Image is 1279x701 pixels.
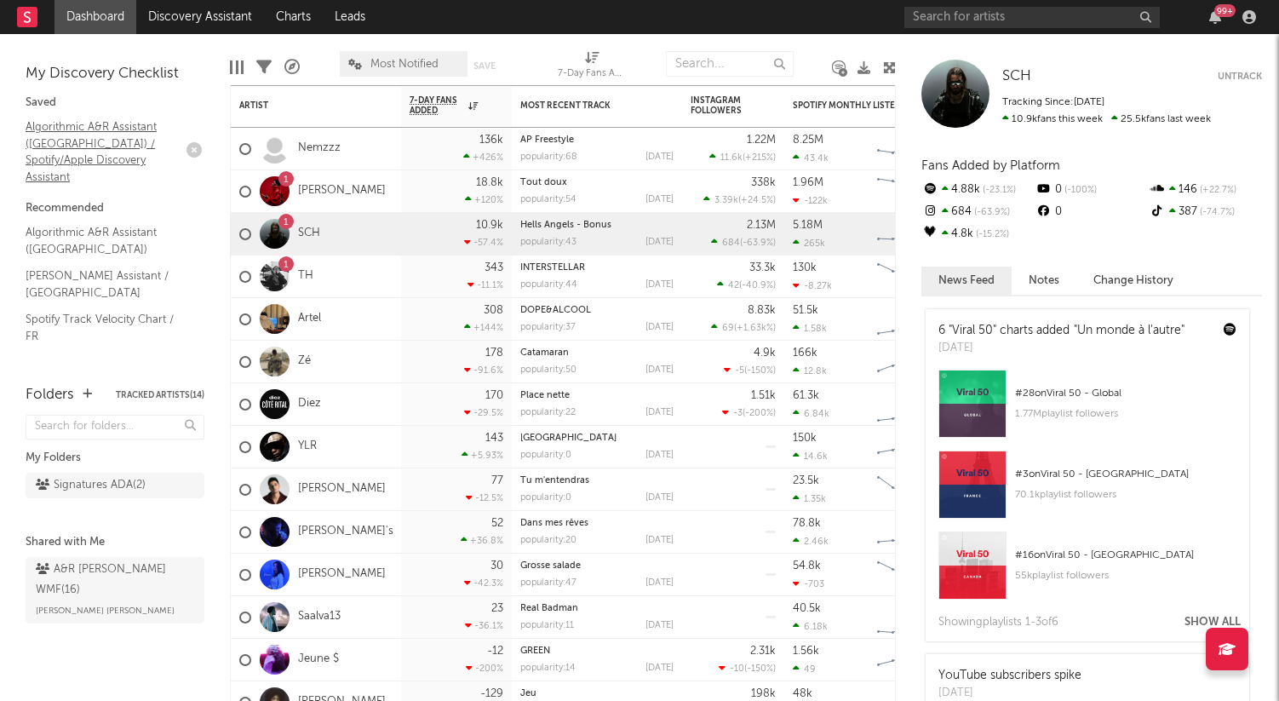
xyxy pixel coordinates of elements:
[714,196,738,205] span: 3.39k
[370,59,439,70] span: Most Notified
[466,492,503,503] div: -12.5 %
[520,664,576,673] div: popularity: 14
[645,451,674,460] div: [DATE]
[749,262,776,273] div: 33.3k
[938,340,1184,357] div: [DATE]
[480,688,503,699] div: -129
[465,194,503,205] div: +120 %
[520,604,674,613] div: Real Badman
[461,535,503,546] div: +36.8 %
[476,177,503,188] div: 18.8k
[1002,114,1103,124] span: 10.9k fans this week
[938,667,1081,685] div: YouTube subscribers spike
[869,170,946,213] svg: Chart title
[230,43,244,92] div: Edit Columns
[730,664,744,674] span: -10
[869,383,946,426] svg: Chart title
[298,354,311,369] a: Zé
[793,451,828,462] div: 14.6k
[742,281,773,290] span: -40.9 %
[717,279,776,290] div: ( )
[298,525,393,539] a: [PERSON_NAME]'s
[490,560,503,572] div: 30
[737,324,773,333] span: +1.63k %
[26,93,204,113] div: Saved
[520,306,674,315] div: DOPE&ALCOOL
[645,493,674,503] div: [DATE]
[520,434,617,443] a: [GEOGRAPHIC_DATA]
[520,101,648,111] div: Most Recent Track
[1002,114,1211,124] span: 25.5k fans last week
[793,152,829,164] div: 43.4k
[520,348,569,358] a: Catamaran
[520,476,674,486] div: Tu m'entendras
[747,664,773,674] span: -150 %
[926,370,1249,451] a: #28onViral 50 - Global1.77Mplaylist followers
[645,664,674,673] div: [DATE]
[869,213,946,256] svg: Chart title
[793,646,819,657] div: 1.56k
[735,366,744,376] span: -5
[464,407,503,418] div: -29.5 %
[751,177,776,188] div: 338k
[520,561,674,571] div: Grosse salade
[921,201,1035,223] div: 684
[980,186,1016,195] span: -23.1 %
[711,322,776,333] div: ( )
[793,220,823,231] div: 5.18M
[1015,566,1236,586] div: 55k playlist followers
[485,348,503,359] div: 178
[36,475,146,496] div: Signatures ADA ( 2 )
[722,238,740,248] span: 684
[793,390,819,401] div: 61.3k
[724,365,776,376] div: ( )
[720,153,743,163] span: 11.6k
[463,152,503,163] div: +426 %
[645,621,674,630] div: [DATE]
[747,366,773,376] span: -150 %
[1015,545,1236,566] div: # 16 on Viral 50 - [GEOGRAPHIC_DATA]
[1015,383,1236,404] div: # 28 on Viral 50 - Global
[1002,97,1104,107] span: Tracking Since: [DATE]
[36,600,175,621] span: [PERSON_NAME] [PERSON_NAME]
[719,663,776,674] div: ( )
[520,519,588,528] a: Dans mes rêves
[793,238,825,249] div: 265k
[520,689,536,698] a: Jeu
[26,557,204,623] a: A&R [PERSON_NAME] WMF(16)[PERSON_NAME] [PERSON_NAME]
[793,101,921,111] div: Spotify Monthly Listeners
[520,604,578,613] a: Real Badman
[751,688,776,699] div: 198k
[750,646,776,657] div: 2.31k
[484,305,503,316] div: 308
[748,305,776,316] div: 8.83k
[645,536,674,545] div: [DATE]
[793,664,816,675] div: 49
[1015,404,1236,424] div: 1.77M playlist followers
[298,227,320,241] a: SCH
[558,64,626,84] div: 7-Day Fans Added (7-Day Fans Added)
[1074,325,1184,336] a: "Un monde à l'autre"
[645,408,674,417] div: [DATE]
[520,221,611,230] a: Hells Angels - Bonus
[793,688,812,699] div: 48k
[1197,208,1235,217] span: -74.7 %
[520,646,674,656] div: GREEN
[793,135,823,146] div: 8.25M
[520,536,576,545] div: popularity: 20
[1015,464,1236,485] div: # 3 on Viral 50 - [GEOGRAPHIC_DATA]
[476,220,503,231] div: 10.9k
[972,208,1010,217] span: -63.9 %
[298,269,313,284] a: TH
[520,195,576,204] div: popularity: 54
[298,141,341,156] a: Nemzzz
[485,262,503,273] div: 343
[26,223,187,258] a: Algorithmic A&R Assistant ([GEOGRAPHIC_DATA])
[298,440,317,454] a: YLR
[793,433,817,444] div: 150k
[26,532,204,553] div: Shared with Me
[711,237,776,248] div: ( )
[793,560,821,572] div: 54.8k
[464,322,503,333] div: +144 %
[298,312,321,326] a: Artel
